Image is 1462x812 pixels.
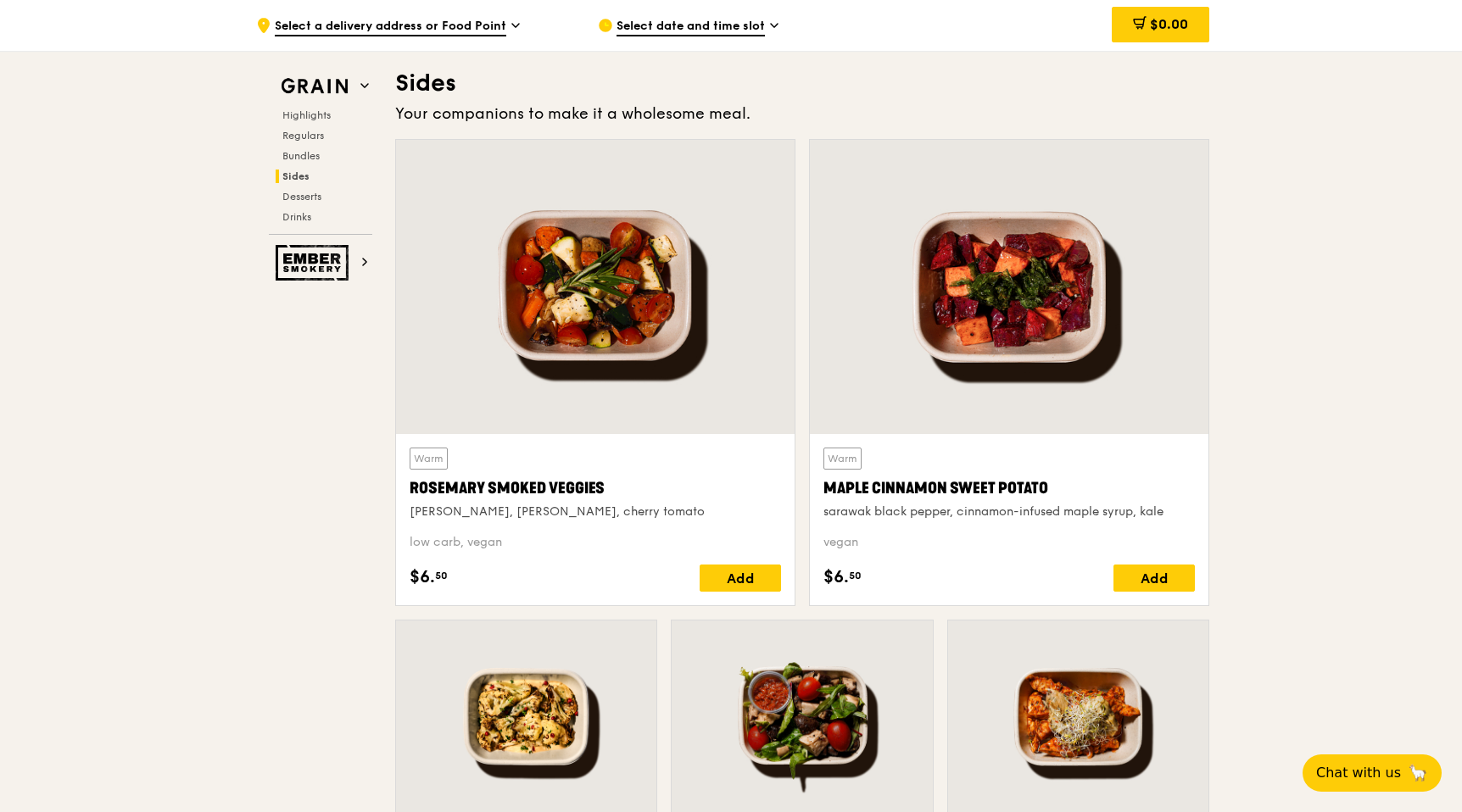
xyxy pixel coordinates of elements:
[435,569,448,582] span: 50
[823,565,849,590] span: $6.
[1303,754,1442,792] button: Chat with us🦙
[410,476,781,500] div: Rosemary Smoked Veggies
[823,534,1195,551] div: vegan
[1408,763,1428,783] span: 🦙
[1113,565,1195,592] div: Add
[849,569,862,582] span: 50
[410,448,448,470] div: Warm
[823,448,862,470] div: Warm
[700,565,781,592] div: Add
[275,18,506,36] span: Select a delivery address or Food Point
[1316,763,1401,783] span: Chat with us
[410,565,435,590] span: $6.
[395,102,1209,125] div: Your companions to make it a wholesome meal.
[282,130,324,142] span: Regulars
[1150,16,1188,32] span: $0.00
[276,245,354,281] img: Ember Smokery web logo
[282,191,321,203] span: Desserts
[282,150,320,162] span: Bundles
[823,503,1195,520] div: sarawak black pepper, cinnamon-infused maple syrup, kale
[276,71,354,102] img: Grain web logo
[282,211,311,223] span: Drinks
[282,170,310,182] span: Sides
[823,476,1195,500] div: Maple Cinnamon Sweet Potato
[282,109,331,121] span: Highlights
[410,534,781,551] div: low carb, vegan
[410,503,781,520] div: [PERSON_NAME], [PERSON_NAME], cherry tomato
[395,68,1209,98] h3: Sides
[617,18,765,36] span: Select date and time slot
